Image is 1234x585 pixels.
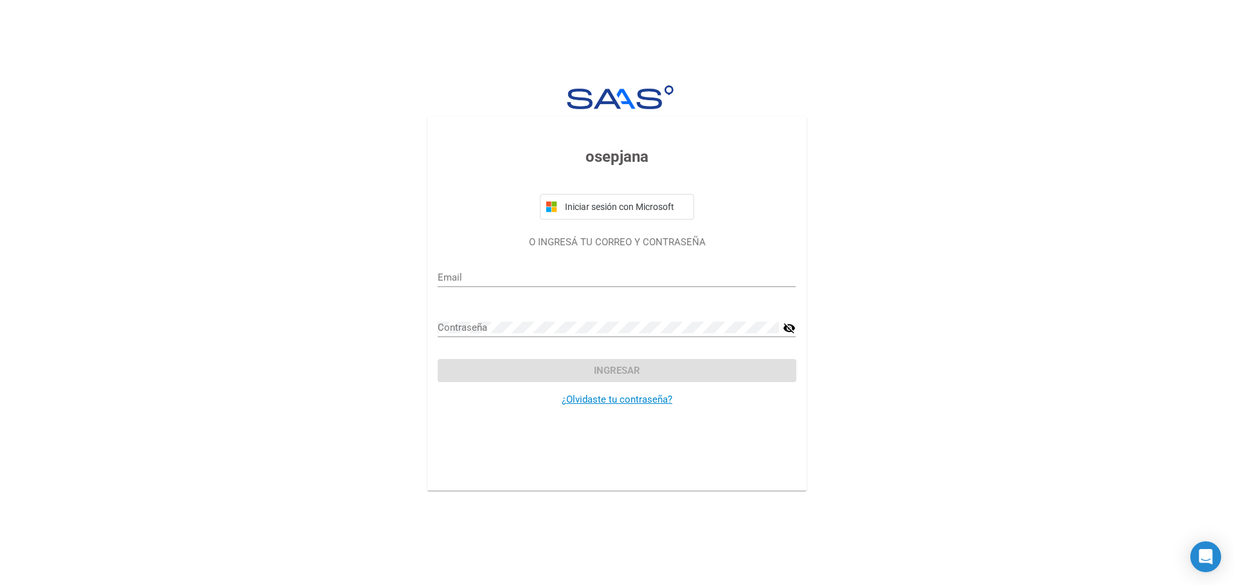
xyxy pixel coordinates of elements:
[1190,541,1221,572] div: Open Intercom Messenger
[438,359,796,382] button: Ingresar
[562,394,672,405] a: ¿Olvidaste tu contraseña?
[438,235,796,250] p: O INGRESÁ TU CORREO Y CONTRASEÑA
[540,194,694,220] button: Iniciar sesión con Microsoft
[594,365,640,376] span: Ingresar
[562,202,688,212] span: Iniciar sesión con Microsoft
[783,320,796,336] mat-icon: visibility_off
[438,145,796,168] h3: osepjana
